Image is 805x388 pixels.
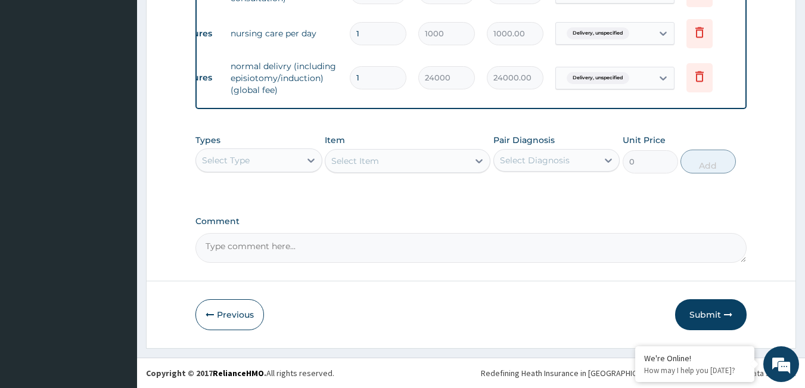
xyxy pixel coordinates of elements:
[137,358,805,388] footer: All rights reserved.
[195,216,747,226] label: Comment
[195,299,264,330] button: Previous
[675,299,747,330] button: Submit
[6,260,227,302] textarea: Type your message and hit 'Enter'
[567,27,629,39] span: Delivery, unspecified
[62,67,200,82] div: Chat with us now
[325,134,345,146] label: Item
[146,368,266,378] strong: Copyright © 2017 .
[225,54,344,102] td: normal delivry (including episiotomy/induction)(global fee)
[225,21,344,45] td: nursing care per day
[195,6,224,35] div: Minimize live chat window
[680,150,736,173] button: Add
[481,367,796,379] div: Redefining Heath Insurance in [GEOGRAPHIC_DATA] using Telemedicine and Data Science!
[195,135,220,145] label: Types
[493,134,555,146] label: Pair Diagnosis
[644,365,745,375] p: How may I help you today?
[644,353,745,364] div: We're Online!
[69,117,164,238] span: We're online!
[22,60,48,89] img: d_794563401_company_1708531726252_794563401
[623,134,666,146] label: Unit Price
[213,368,264,378] a: RelianceHMO
[202,154,250,166] div: Select Type
[500,154,570,166] div: Select Diagnosis
[567,72,629,84] span: Delivery, unspecified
